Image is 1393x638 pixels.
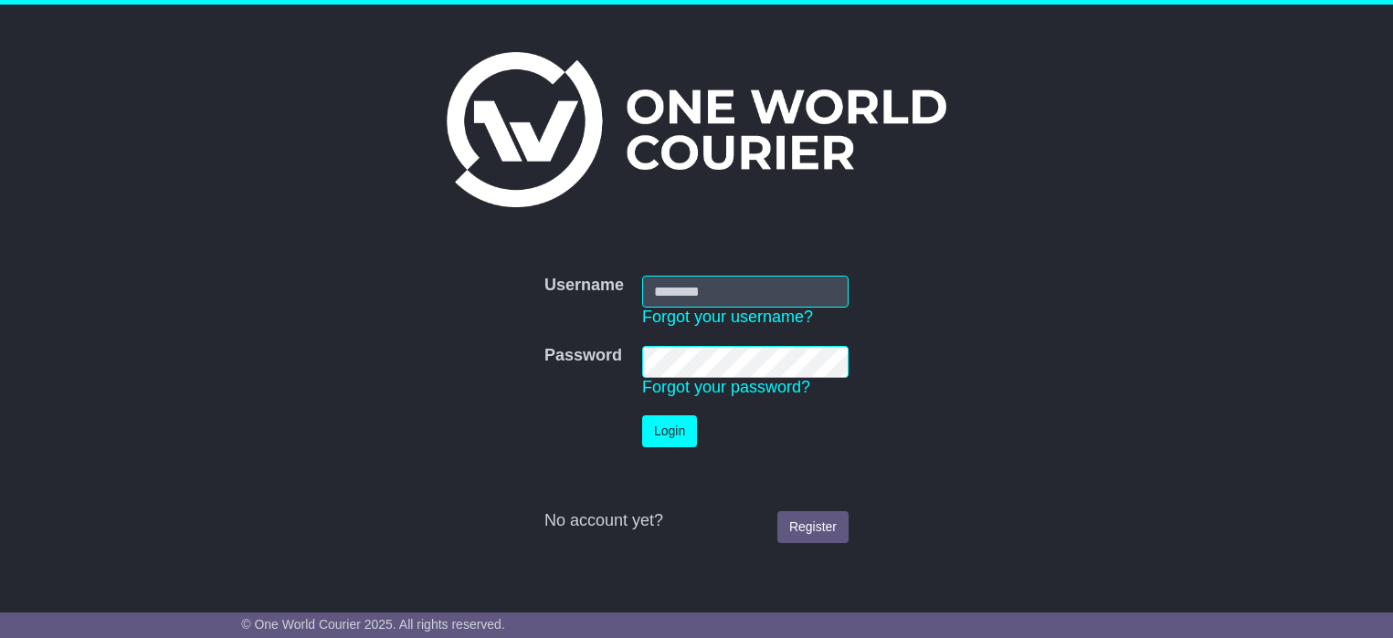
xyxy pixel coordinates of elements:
[544,511,849,531] div: No account yet?
[447,52,945,207] img: One World
[642,415,697,447] button: Login
[642,378,810,396] a: Forgot your password?
[544,346,622,366] label: Password
[777,511,849,543] a: Register
[544,276,624,296] label: Username
[642,308,813,326] a: Forgot your username?
[241,617,505,632] span: © One World Courier 2025. All rights reserved.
